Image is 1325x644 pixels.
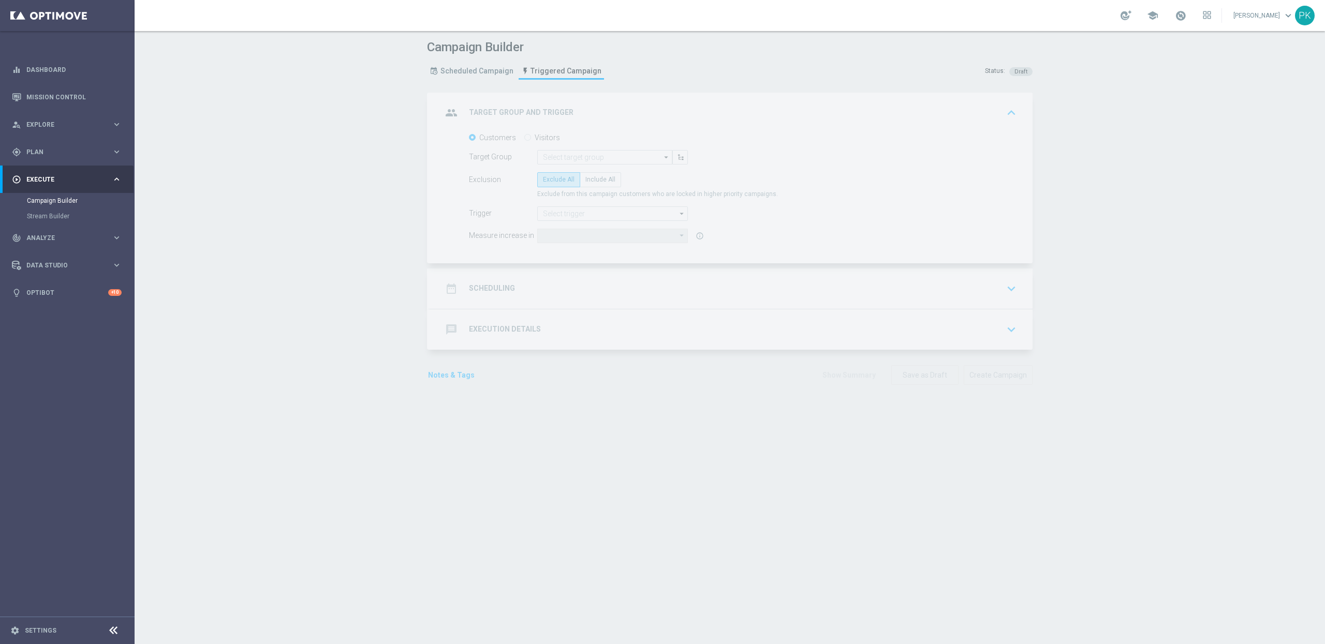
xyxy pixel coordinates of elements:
div: Measure increase in [469,229,537,240]
i: arrow_drop_down [677,207,687,220]
button: Save as Draft [891,365,959,385]
colored-tag: Draft [1009,67,1033,75]
div: message Execution Details keyboard_arrow_down [442,320,1020,339]
h2: Scheduling [469,283,515,293]
div: Dashboard [12,56,122,83]
a: Scheduled Campaign [427,63,516,80]
i: keyboard_arrow_right [112,260,122,270]
div: Optibot [12,279,122,306]
div: Target Group [469,150,537,161]
a: [PERSON_NAME]keyboard_arrow_down [1232,8,1295,23]
div: Trigger [469,206,537,218]
i: keyboard_arrow_right [112,147,122,157]
i: group [442,103,461,122]
div: group Target Group and Trigger keyboard_arrow_up [442,103,1020,123]
i: gps_fixed [12,147,21,157]
button: Notes & Tags [427,369,476,382]
input: Select target group [537,150,672,164]
button: equalizer Dashboard [11,66,122,74]
i: keyboard_arrow_right [112,174,122,184]
span: Include All [585,176,615,183]
i: keyboard_arrow_up [1004,105,1019,121]
span: Plan [26,149,112,155]
span: Data Studio [26,262,112,268]
i: message [442,320,461,339]
button: track_changes Analyze keyboard_arrow_right [11,234,122,242]
button: keyboard_arrow_down [1003,279,1020,298]
div: Status: [985,67,1005,76]
button: play_circle_outline Execute keyboard_arrow_right [11,175,122,184]
div: Analyze [12,233,112,243]
i: play_circle_outline [12,175,21,184]
a: Settings [25,627,56,634]
i: person_search [12,120,21,129]
a: Triggered Campaign [519,63,604,80]
a: Mission Control [26,83,122,111]
i: track_changes [12,233,21,243]
span: Exclude from this campaign customers who are locked in higher priority campaigns. [537,190,778,199]
i: keyboard_arrow_right [112,233,122,243]
i: arrow_drop_down [661,151,672,164]
h1: Campaign Builder [427,40,607,55]
button: gps_fixed Plan keyboard_arrow_right [11,148,122,156]
div: +10 [108,289,122,296]
a: Stream Builder [27,212,108,220]
span: Draft [1014,68,1027,75]
span: Analyze [26,235,112,241]
div: Explore [12,120,112,129]
div: Exclusion [469,172,537,187]
div: Campaign Builder [27,193,134,208]
h2: Execution Details [469,324,541,334]
span: Explore [26,122,112,128]
div: Execute [12,175,112,184]
i: lightbulb [12,288,21,297]
div: Data Studio [12,261,112,270]
button: Mission Control [11,93,122,101]
div: PK [1295,6,1315,25]
button: lightbulb Optibot +10 [11,289,122,297]
button: keyboard_arrow_up [1003,103,1020,123]
button: Create Campaign [964,365,1033,385]
button: person_search Explore keyboard_arrow_right [11,121,122,129]
span: keyboard_arrow_down [1283,10,1294,21]
div: Stream Builder [27,208,134,224]
span: Triggered Campaign [531,67,601,76]
span: Execute [26,176,112,183]
label: Customers [479,133,516,142]
i: settings [10,626,20,635]
i: info_outline [696,232,704,240]
div: date_range Scheduling keyboard_arrow_down [442,279,1020,298]
div: Mission Control [12,83,122,111]
i: equalizer [12,65,21,74]
span: Scheduled Campaign [440,67,513,76]
span: Exclude All [543,176,575,183]
a: Optibot [26,279,108,306]
button: keyboard_arrow_down [1003,320,1020,339]
i: keyboard_arrow_down [1004,322,1019,337]
i: arrow_drop_down [677,229,687,242]
i: date_range [442,279,461,298]
span: school [1147,10,1158,21]
a: Dashboard [26,56,122,83]
input: Select trigger [537,206,688,221]
i: keyboard_arrow_right [112,119,122,129]
i: keyboard_arrow_down [1004,281,1019,296]
div: Plan [12,147,112,157]
button: Data Studio keyboard_arrow_right [11,261,122,269]
a: Campaign Builder [27,197,108,205]
h2: Target Group and Trigger [469,108,573,117]
label: Visitors [535,133,560,142]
